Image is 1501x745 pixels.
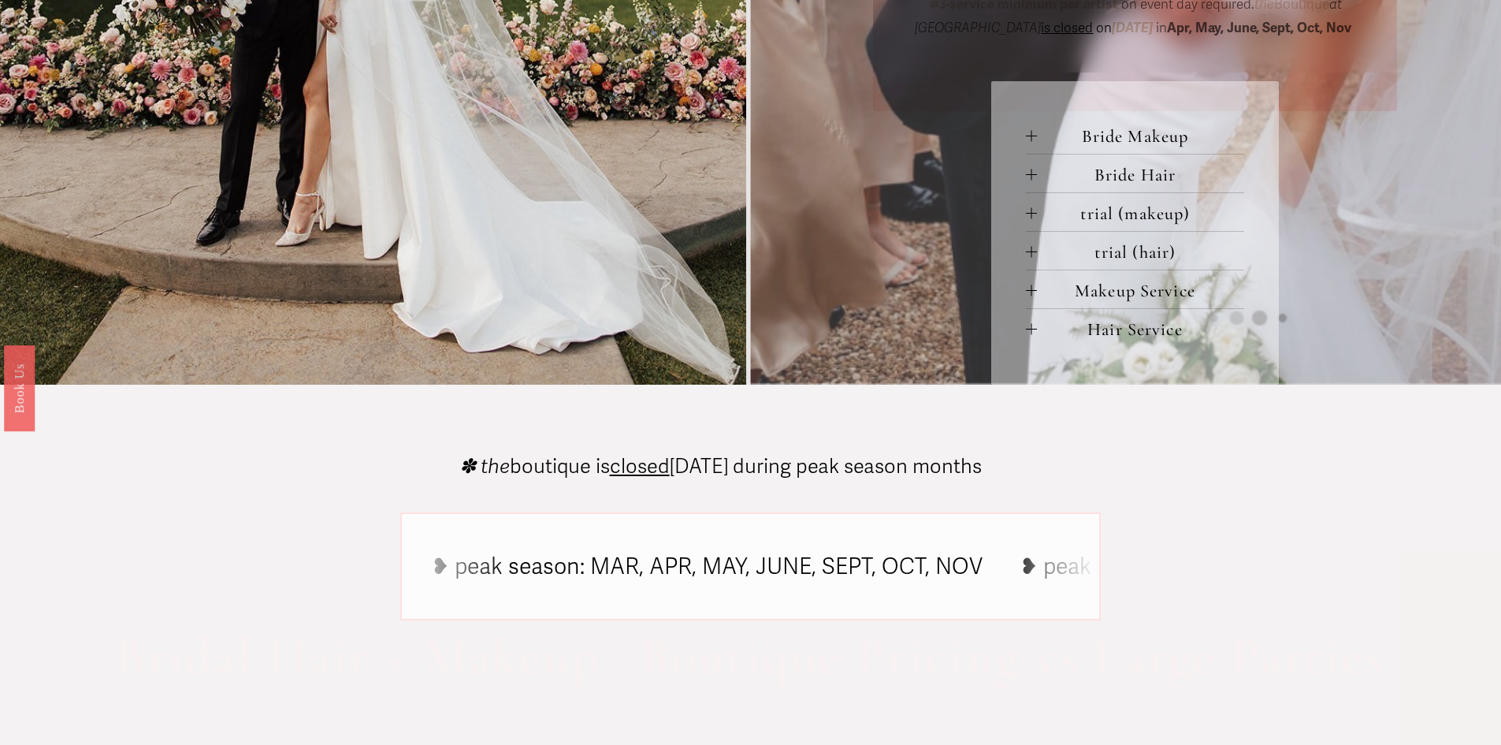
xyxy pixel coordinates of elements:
strong: Apr, May, June, Sept, Oct, Nov [1167,20,1351,36]
button: Bride Makeup [1026,116,1244,154]
em: [DATE] [1112,20,1153,36]
span: Bride Makeup [1037,125,1244,147]
span: Makeup Service [1037,280,1244,301]
span: trial (makeup) [1037,203,1244,224]
button: trial (makeup) [1026,193,1244,231]
span: is closed [1041,20,1093,36]
a: Book Us [4,345,35,430]
em: ✽ the [459,454,510,479]
span: Hair Service [1037,318,1244,340]
span: closed [610,454,670,479]
button: Bride Hair [1026,155,1244,192]
button: Makeup Service [1026,270,1244,308]
p: boutique is [DATE] during peak season months [459,456,982,476]
span: Bridal Hair + Makeup | Boutique Pricing vs Large Parties [115,626,1385,688]
span: in [1153,20,1354,36]
button: trial (hair) [1026,232,1244,270]
span: Bride Hair [1037,164,1244,185]
tspan: ❥ peak season: MAR, APR, MAY, JUNE, SEPT, OCT, NOV [431,553,983,581]
button: Hair Service [1026,309,1244,347]
span: trial (hair) [1037,241,1244,263]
